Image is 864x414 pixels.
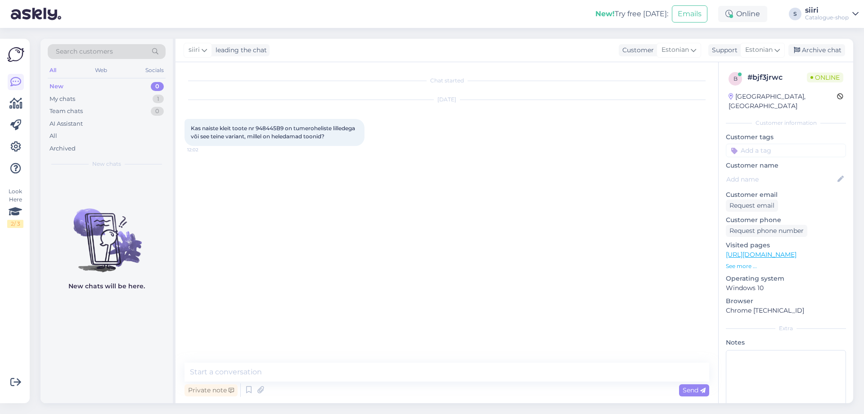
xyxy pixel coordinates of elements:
div: My chats [49,95,75,104]
div: Private note [184,384,238,396]
div: New [49,82,63,91]
div: siiri [805,7,849,14]
button: Emails [672,5,707,23]
p: Operating system [726,274,846,283]
div: Web [93,64,109,76]
div: Archived [49,144,76,153]
div: Request email [726,200,778,212]
div: Chat started [184,77,709,85]
span: Online [807,73,843,82]
div: Archive chat [788,44,845,56]
img: Askly Logo [7,46,24,63]
div: Look Here [7,187,23,228]
div: 0 [151,107,164,116]
img: No chats [40,192,173,273]
div: 0 [151,82,164,91]
p: Customer email [726,190,846,200]
p: See more ... [726,262,846,270]
p: Customer name [726,161,846,170]
span: Search customers [56,47,113,56]
div: Extra [726,324,846,332]
span: Estonian [661,45,689,55]
div: # bjf3jrwc [747,72,807,83]
div: S [789,8,801,20]
div: 2 / 3 [7,220,23,228]
input: Add a tag [726,144,846,157]
div: Socials [144,64,166,76]
div: Customer [619,45,654,55]
p: Chrome [TECHNICAL_ID] [726,306,846,315]
input: Add name [726,174,836,184]
div: All [48,64,58,76]
div: Support [708,45,738,55]
a: [URL][DOMAIN_NAME] [726,250,796,259]
div: [DATE] [184,96,709,104]
div: Try free [DATE]: [595,9,668,19]
a: siiriCatalogue-shop [805,7,859,21]
span: siiri [189,45,200,55]
div: Catalogue-shop [805,14,849,21]
div: Online [718,6,767,22]
p: Customer tags [726,132,846,142]
span: Estonian [745,45,773,55]
div: Customer information [726,119,846,127]
p: Notes [726,338,846,347]
p: Windows 10 [726,283,846,293]
p: Customer phone [726,215,846,225]
div: Team chats [49,107,83,116]
span: New chats [92,160,121,168]
span: Kas naiste kleit toote nr 948445B9 on tumeroheliste lilledega või see teine variant, millel on he... [191,125,356,140]
div: AI Assistant [49,119,83,128]
div: [GEOGRAPHIC_DATA], [GEOGRAPHIC_DATA] [729,92,837,111]
span: b [733,75,738,82]
p: Browser [726,296,846,306]
div: Request phone number [726,225,807,237]
p: Visited pages [726,241,846,250]
span: 12:02 [187,146,221,153]
div: leading the chat [212,45,267,55]
div: 1 [153,95,164,104]
p: New chats will be here. [68,282,145,291]
span: Send [683,386,706,394]
b: New! [595,9,615,18]
div: All [49,132,57,141]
